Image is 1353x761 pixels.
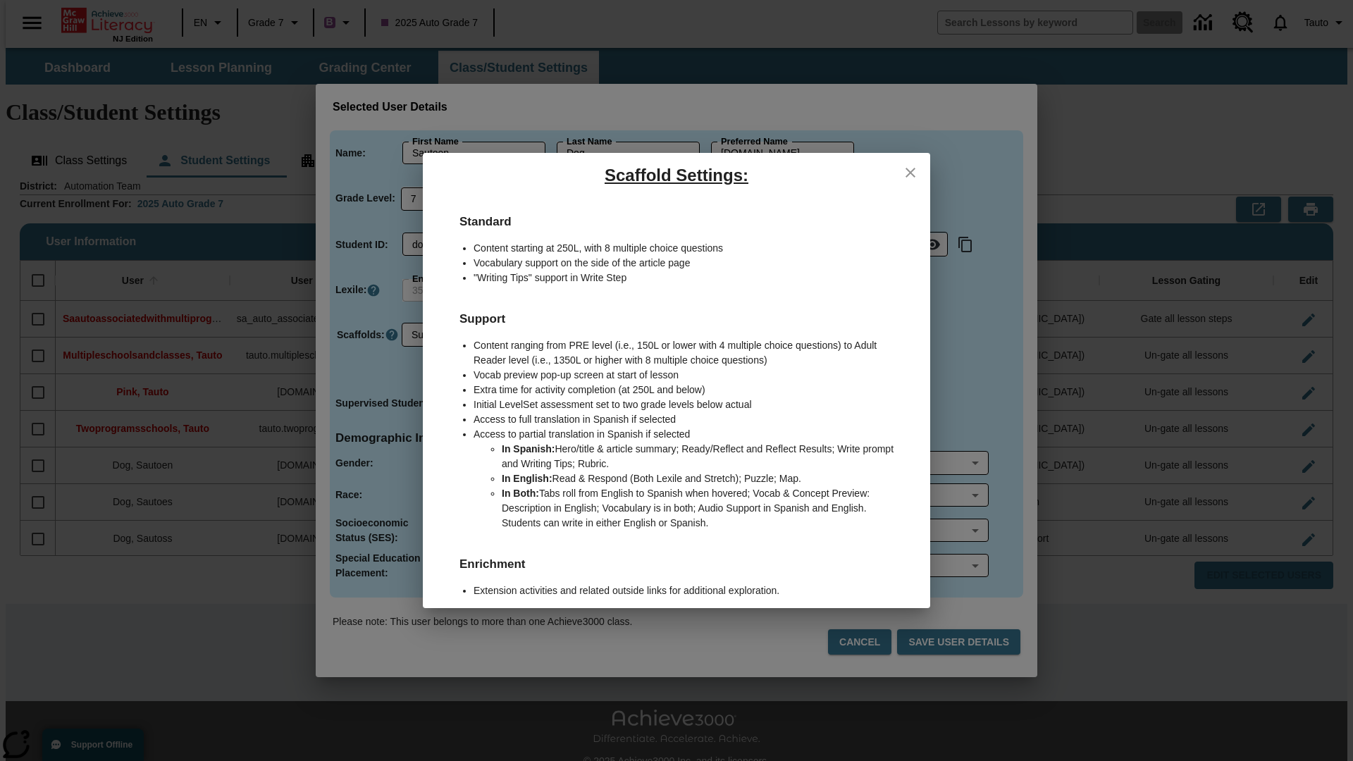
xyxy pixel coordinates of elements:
[502,486,908,531] li: Tabs roll from English to Spanish when hovered; Vocab & Concept Preview: Description in English; ...
[474,338,908,368] li: Content ranging from PRE level (i.e., 150L or lower with 4 multiple choice questions) to Adult Re...
[502,473,552,484] b: In English:
[502,443,555,454] b: In Spanish:
[502,442,908,471] li: Hero/title & article summary; Ready/Reflect and Reflect Results; Write prompt and Writing Tips; R...
[474,427,908,442] li: Access to partial translation in Spanish if selected
[423,153,930,198] h5: Scaffold Settings:
[445,198,908,231] h6: Standard
[502,488,539,499] b: In Both:
[896,159,925,187] button: close
[445,295,908,328] h6: Support
[474,368,908,383] li: Vocab preview pop-up screen at start of lesson
[502,471,908,486] li: Read & Respond (Both Lexile and Stretch); Puzzle; Map.
[474,256,908,271] li: Vocabulary support on the side of the article page
[474,271,908,285] li: "Writing Tips" support in Write Step
[474,383,908,397] li: Extra time for activity completion (at 250L and below)
[474,397,908,412] li: Initial LevelSet assessment set to two grade levels below actual
[474,412,908,427] li: Access to full translation in Spanish if selected
[474,583,908,598] li: Extension activities and related outside links for additional exploration.
[445,540,908,574] h6: Enrichment
[474,241,908,256] li: Content starting at 250L, with 8 multiple choice questions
